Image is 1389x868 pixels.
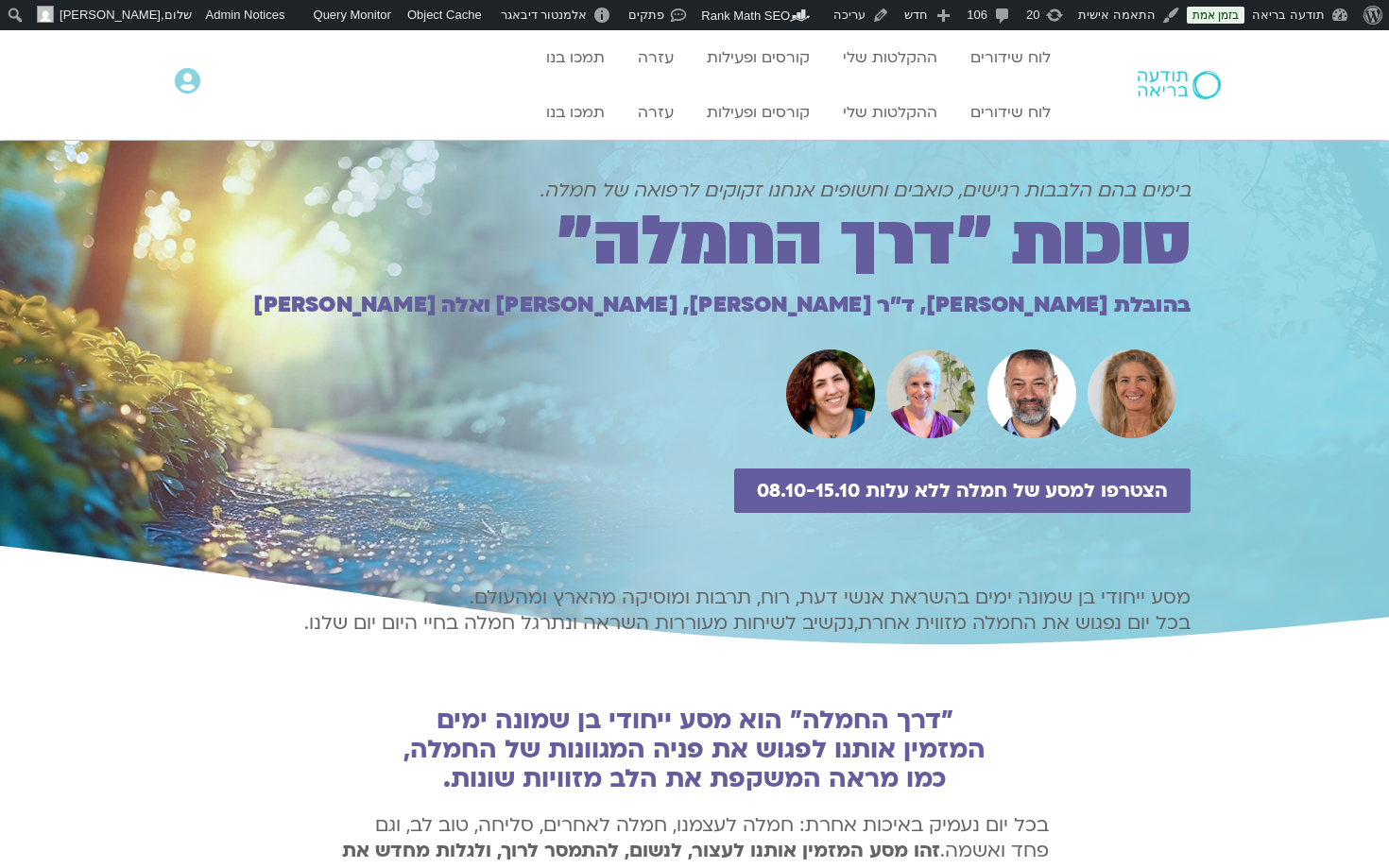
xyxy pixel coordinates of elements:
[340,706,1049,793] h2: "דרך החמלה" הוא מסע ייחודי בן שמונה ימים המזמין אותנו לפגוש את פניה המגוונות של החמלה, כמו מראה ה...
[1138,71,1221,99] img: תודעה בריאה
[833,94,947,130] a: ההקלטות שלי
[198,295,1191,315] h1: בהובלת [PERSON_NAME], ד״ר [PERSON_NAME], [PERSON_NAME] ואלה [PERSON_NAME]
[734,468,1191,513] a: הצטרפו למסע של חמלה ללא עלות 08.10-15.10
[198,585,1191,636] p: מסע ייחודי בן שמונה ימים בהשראת אנשי דעת, רוח, תרבות ומוסיקה מהארץ ומהעולם. בכל יום נפגוש את החמל...
[833,40,947,76] a: ההקלטות שלי
[1187,7,1244,24] a: בזמן אמת
[697,94,819,130] a: קורסים ופעילות
[198,178,1191,203] h1: בימים בהם הלבבות רגישים, כואבים וחשופים אנחנו זקוקים לרפואה של חמלה.
[198,210,1191,274] h1: סוכות ״דרך החמלה״
[961,94,1060,130] a: לוח שידורים
[537,94,614,130] a: תמכו בנו
[697,40,819,76] a: קורסים ופעילות
[757,480,1168,502] span: הצטרפו למסע של חמלה ללא עלות 08.10-15.10
[537,40,614,76] a: תמכו בנו
[628,40,683,76] a: עזרה
[628,94,683,130] a: עזרה
[701,9,790,23] span: Rank Math SEO
[961,40,1060,76] a: לוח שידורים
[60,8,161,22] span: [PERSON_NAME]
